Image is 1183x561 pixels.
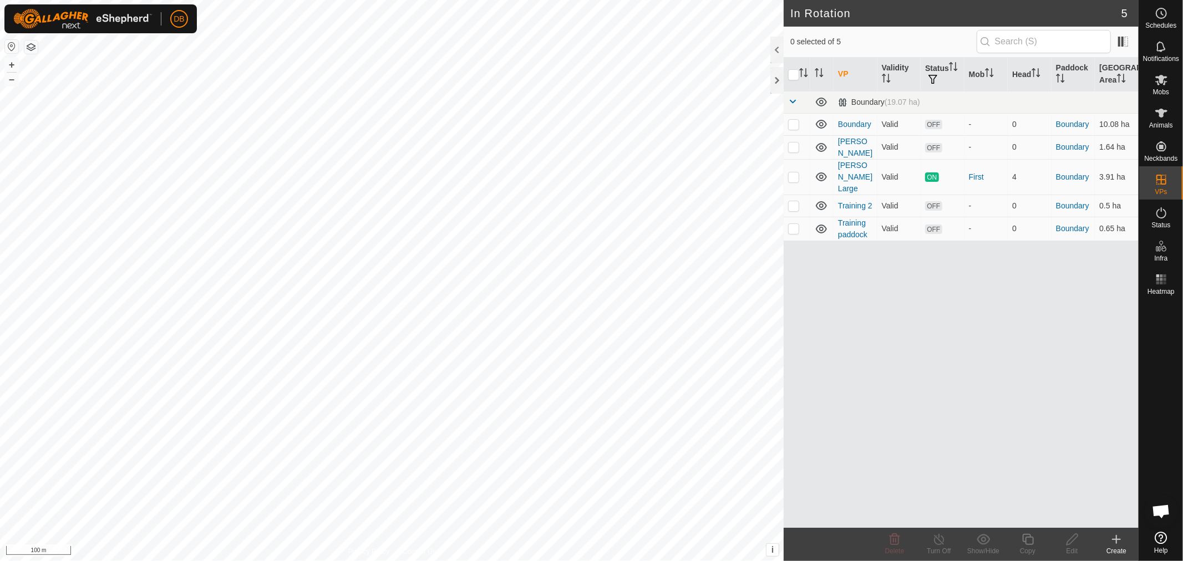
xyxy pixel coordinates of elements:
div: Edit [1050,546,1094,556]
td: 0 [1008,217,1052,241]
button: Map Layers [24,40,38,54]
span: OFF [925,143,942,152]
div: Open chat [1145,494,1178,528]
th: Head [1008,58,1052,91]
span: Schedules [1145,22,1176,29]
a: Boundary [1056,120,1089,129]
td: 0 [1008,113,1052,135]
th: Mob [964,58,1008,91]
div: Copy [1006,546,1050,556]
button: + [5,58,18,72]
td: Valid [877,217,921,241]
span: OFF [925,201,942,211]
p-sorticon: Activate to sort [1056,75,1065,84]
span: Status [1151,222,1170,228]
div: - [969,223,1004,234]
a: Boundary [1056,172,1089,181]
a: Contact Us [403,547,435,557]
span: 0 selected of 5 [790,36,977,48]
p-sorticon: Activate to sort [882,75,891,84]
a: [PERSON_NAME] [838,137,872,157]
p-sorticon: Activate to sort [799,70,808,79]
td: 0.65 ha [1095,217,1139,241]
td: 4 [1008,159,1052,195]
a: Boundary [1056,142,1089,151]
th: Paddock [1052,58,1095,91]
span: Infra [1154,255,1167,262]
div: - [969,119,1004,130]
a: [PERSON_NAME] Large [838,161,872,193]
p-sorticon: Activate to sort [1032,70,1040,79]
a: Training paddock [838,218,867,239]
a: Boundary [838,120,871,129]
div: Create [1094,546,1139,556]
td: 0.5 ha [1095,195,1139,217]
td: Valid [877,159,921,195]
td: 3.91 ha [1095,159,1139,195]
span: OFF [925,120,942,129]
div: Boundary [838,98,920,107]
p-sorticon: Activate to sort [985,70,994,79]
td: Valid [877,113,921,135]
a: Boundary [1056,224,1089,233]
a: Help [1139,527,1183,558]
td: 0 [1008,195,1052,217]
th: [GEOGRAPHIC_DATA] Area [1095,58,1139,91]
td: 1.64 ha [1095,135,1139,159]
img: Gallagher Logo [13,9,152,29]
span: Animals [1149,122,1173,129]
span: (19.07 ha) [885,98,920,106]
span: DB [174,13,184,25]
a: Training 2 [838,201,872,210]
span: Notifications [1143,55,1179,62]
div: - [969,141,1004,153]
p-sorticon: Activate to sort [949,64,958,73]
span: Delete [885,547,905,555]
th: VP [834,58,877,91]
input: Search (S) [977,30,1111,53]
div: - [969,200,1004,212]
p-sorticon: Activate to sort [1117,75,1126,84]
div: Turn Off [917,546,961,556]
span: Neckbands [1144,155,1177,162]
span: Help [1154,547,1168,554]
div: Show/Hide [961,546,1006,556]
span: VPs [1155,188,1167,195]
td: Valid [877,195,921,217]
span: Mobs [1153,89,1169,95]
span: i [771,545,774,554]
td: 10.08 ha [1095,113,1139,135]
button: i [766,544,779,556]
div: First [969,171,1004,183]
h2: In Rotation [790,7,1121,20]
th: Status [921,58,964,91]
span: 5 [1121,5,1128,22]
a: Boundary [1056,201,1089,210]
button: – [5,73,18,86]
td: 0 [1008,135,1052,159]
button: Reset Map [5,40,18,53]
span: OFF [925,225,942,234]
p-sorticon: Activate to sort [815,70,824,79]
th: Validity [877,58,921,91]
span: Heatmap [1148,288,1175,295]
a: Privacy Policy [348,547,390,557]
span: ON [925,172,938,182]
td: Valid [877,135,921,159]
